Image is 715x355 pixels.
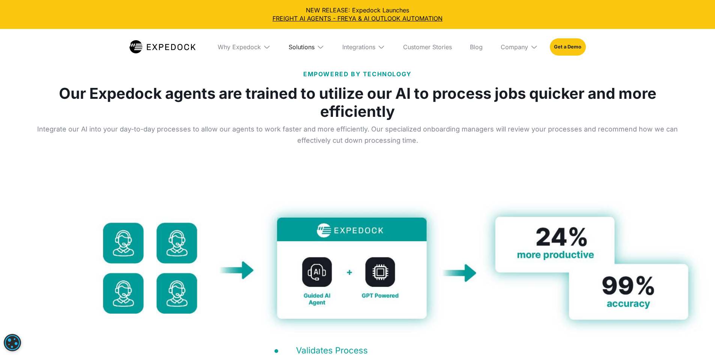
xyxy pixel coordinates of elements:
[590,274,715,355] iframe: Chat Widget
[501,43,528,51] div: Company
[464,29,489,65] a: Blog
[289,43,315,51] div: Solutions
[6,14,709,23] a: FREIGHT AI AGENTS - FREYA & AI OUTLOOK AUTOMATION
[218,43,261,51] div: Why Expedock
[397,29,458,65] a: Customer Stories
[495,29,544,65] div: Company
[550,38,586,56] a: Get a Demo
[336,29,391,65] div: Integrations
[24,124,691,146] p: Integrate our AI into your day-to-day processes to allow our agents to work faster and more effic...
[24,85,691,121] h1: Our Expedock agents are trained to utilize our AI to process jobs quicker and more efficiently
[342,43,375,51] div: Integrations
[6,6,709,23] div: NEW RELEASE: Expedock Launches
[303,69,412,79] p: EMPOWERED BY TECHNOLOGY
[283,29,330,65] div: Solutions
[212,29,277,65] div: Why Expedock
